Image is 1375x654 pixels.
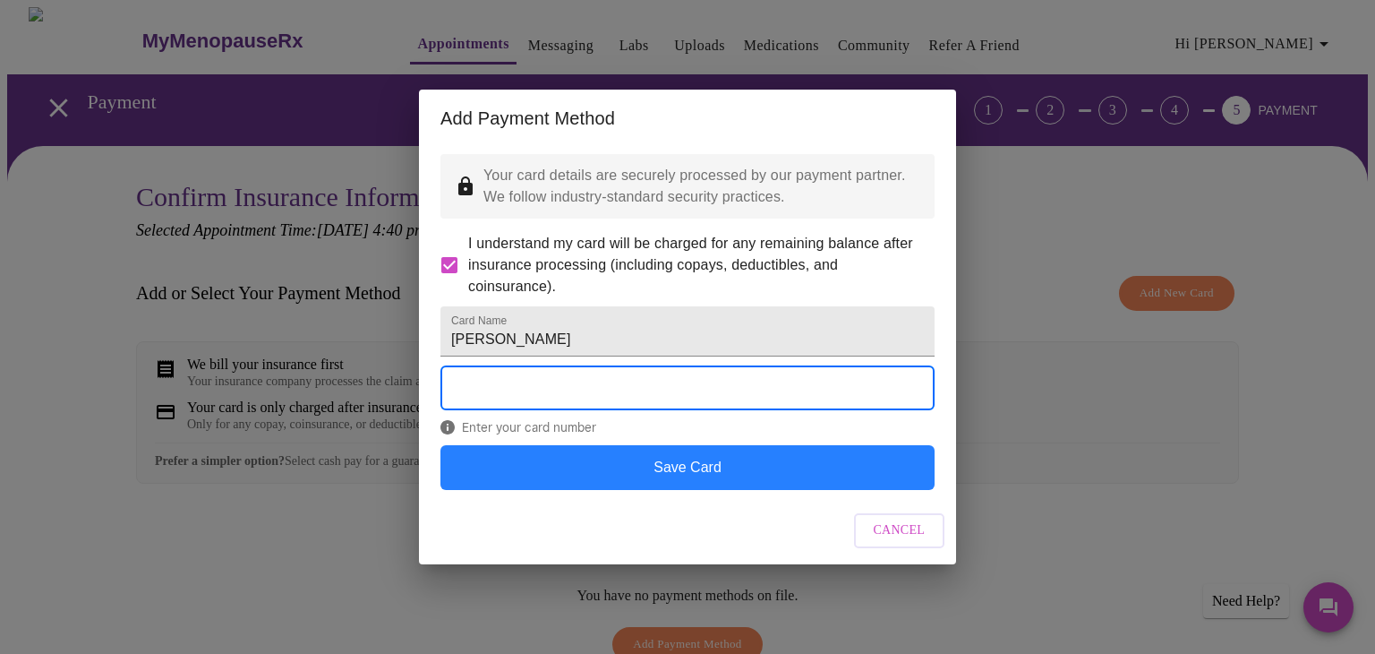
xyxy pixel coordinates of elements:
[440,104,935,133] h2: Add Payment Method
[441,366,934,409] iframe: Secure Credit Card Form
[483,165,920,208] p: Your card details are securely processed by our payment partner. We follow industry-standard secu...
[854,513,945,548] button: Cancel
[440,420,935,435] span: Enter your card number
[874,520,926,542] span: Cancel
[440,445,935,490] button: Save Card
[468,233,920,297] span: I understand my card will be charged for any remaining balance after insurance processing (includ...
